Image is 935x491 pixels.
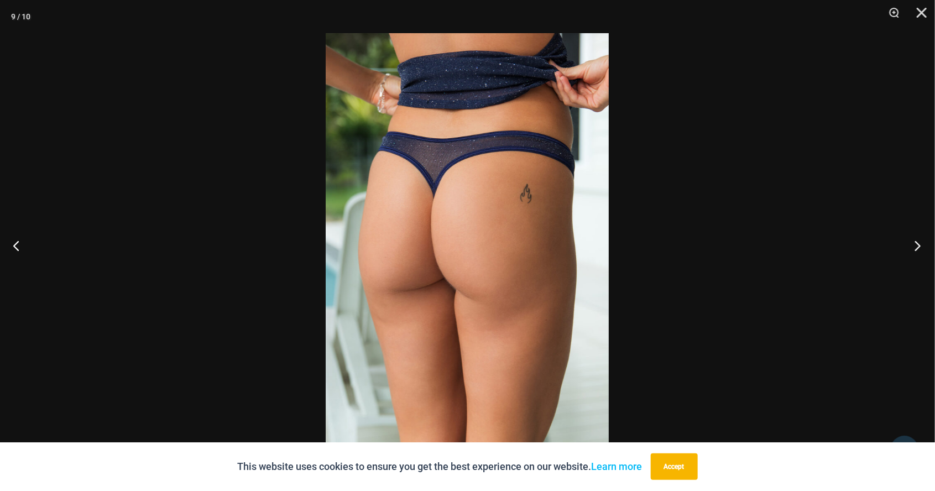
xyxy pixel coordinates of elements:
button: Next [894,218,935,273]
div: 9 / 10 [11,8,30,25]
button: Accept [651,453,698,480]
p: This website uses cookies to ensure you get the best experience on our website. [238,458,643,475]
a: Learn more [592,461,643,472]
img: Echo Ink 682 Thong 02 [326,33,609,458]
